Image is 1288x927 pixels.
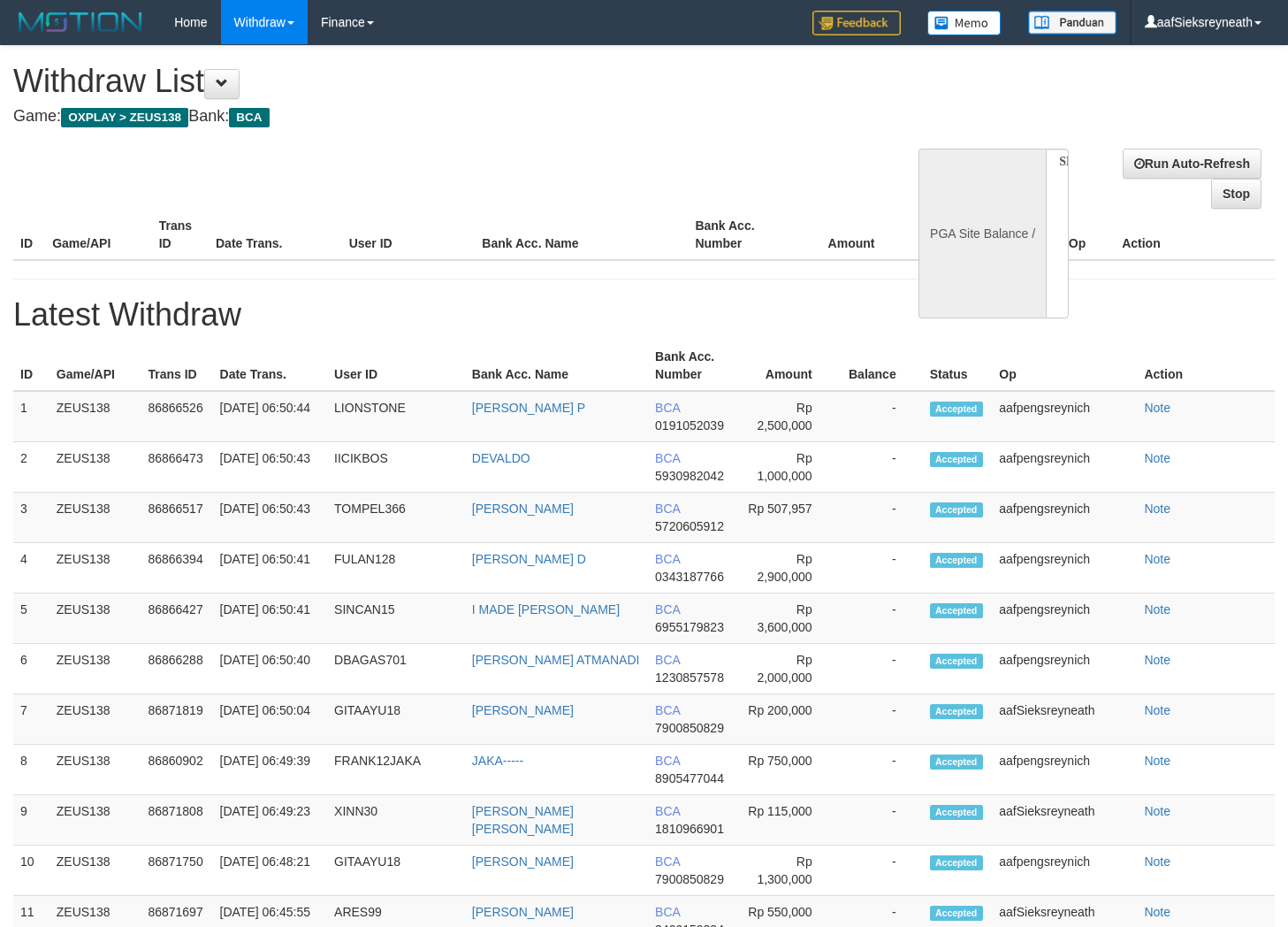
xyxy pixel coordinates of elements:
td: GITAAYU18 [327,846,465,896]
th: Bank Acc. Name [475,210,688,260]
td: Rp 750,000 [740,745,839,795]
td: - [839,795,923,846]
a: Run Auto-Refresh [1123,149,1261,179]
span: BCA [655,502,680,516]
td: ZEUS138 [50,846,141,896]
span: Accepted [930,755,983,770]
span: BCA [655,653,680,667]
td: ZEUS138 [50,594,141,644]
td: Rp 1,300,000 [740,846,839,896]
td: - [839,391,923,442]
img: Feedback.jpg [812,11,901,35]
td: [DATE] 06:50:40 [213,644,328,694]
td: Rp 1,000,000 [740,442,839,493]
a: Note [1144,854,1170,869]
td: aafpengsreynich [992,442,1137,493]
td: - [839,745,923,795]
td: Rp 115,000 [740,795,839,846]
span: BCA [655,703,680,717]
td: aafpengsreynich [992,391,1137,442]
h1: Withdraw List [13,64,841,99]
td: Rp 507,957 [740,493,839,543]
a: DEVALDO [472,451,530,465]
td: 86871808 [141,795,212,846]
td: [DATE] 06:50:44 [213,391,328,442]
td: aafSieksreyneath [992,694,1137,745]
td: aafpengsreynich [992,846,1137,896]
td: Rp 2,900,000 [740,543,839,594]
span: Accepted [930,452,983,467]
td: 86866526 [141,391,212,442]
span: BCA [655,602,680,617]
a: [PERSON_NAME] P [472,401,585,415]
a: Note [1144,502,1170,516]
td: 86866427 [141,594,212,644]
a: [PERSON_NAME] [472,905,574,919]
span: 0343187766 [655,570,724,584]
a: Note [1144,451,1170,465]
td: [DATE] 06:50:41 [213,543,328,594]
a: I MADE [PERSON_NAME] [472,602,620,617]
th: Date Trans. [209,210,342,260]
th: Balance [901,210,999,260]
th: Amount [740,341,839,391]
a: Note [1144,401,1170,415]
td: [DATE] 06:48:21 [213,846,328,896]
td: 9 [13,795,50,846]
td: - [839,493,923,543]
span: 0191052039 [655,418,724,433]
td: ZEUS138 [50,442,141,493]
span: 7900850829 [655,872,724,886]
span: BCA [655,754,680,768]
td: Rp 2,500,000 [740,391,839,442]
span: BCA [655,552,680,566]
a: [PERSON_NAME] ATMANADI [472,653,640,667]
span: Accepted [930,704,983,719]
td: - [839,594,923,644]
td: ZEUS138 [50,795,141,846]
td: 86866288 [141,644,212,694]
td: IICIKBOS [327,442,465,493]
td: aafSieksreyneath [992,795,1137,846]
td: - [839,543,923,594]
td: [DATE] 06:50:04 [213,694,328,745]
span: Accepted [930,805,983,820]
span: Accepted [930,603,983,618]
td: 8 [13,745,50,795]
th: Status [923,341,993,391]
th: Balance [839,341,923,391]
td: - [839,644,923,694]
a: [PERSON_NAME] D [472,552,586,566]
td: XINN30 [327,795,465,846]
th: Date Trans. [213,341,328,391]
td: ZEUS138 [50,543,141,594]
span: BCA [655,804,680,818]
h1: Latest Withdraw [13,297,1275,333]
span: OXPLAY > ZEUS138 [61,108,188,127]
h4: Game: Bank: [13,108,841,126]
span: BCA [655,401,680,415]
a: Note [1144,804,1170,818]
span: 1810966901 [655,822,724,836]
span: 1230857578 [655,670,724,685]
td: Rp 3,600,000 [740,594,839,644]
td: 3 [13,493,50,543]
a: [PERSON_NAME] [472,502,574,516]
td: LIONSTONE [327,391,465,442]
span: BCA [655,854,680,869]
td: [DATE] 06:50:43 [213,442,328,493]
td: FRANK12JAKA [327,745,465,795]
span: 6955179823 [655,620,724,634]
span: BCA [229,108,269,127]
td: [DATE] 06:50:41 [213,594,328,644]
td: 5 [13,594,50,644]
span: BCA [655,451,680,465]
td: 6 [13,644,50,694]
a: [PERSON_NAME] [472,854,574,869]
span: Accepted [930,654,983,669]
td: TOMPEL366 [327,493,465,543]
td: 7 [13,694,50,745]
td: - [839,694,923,745]
span: Accepted [930,906,983,921]
th: ID [13,341,50,391]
